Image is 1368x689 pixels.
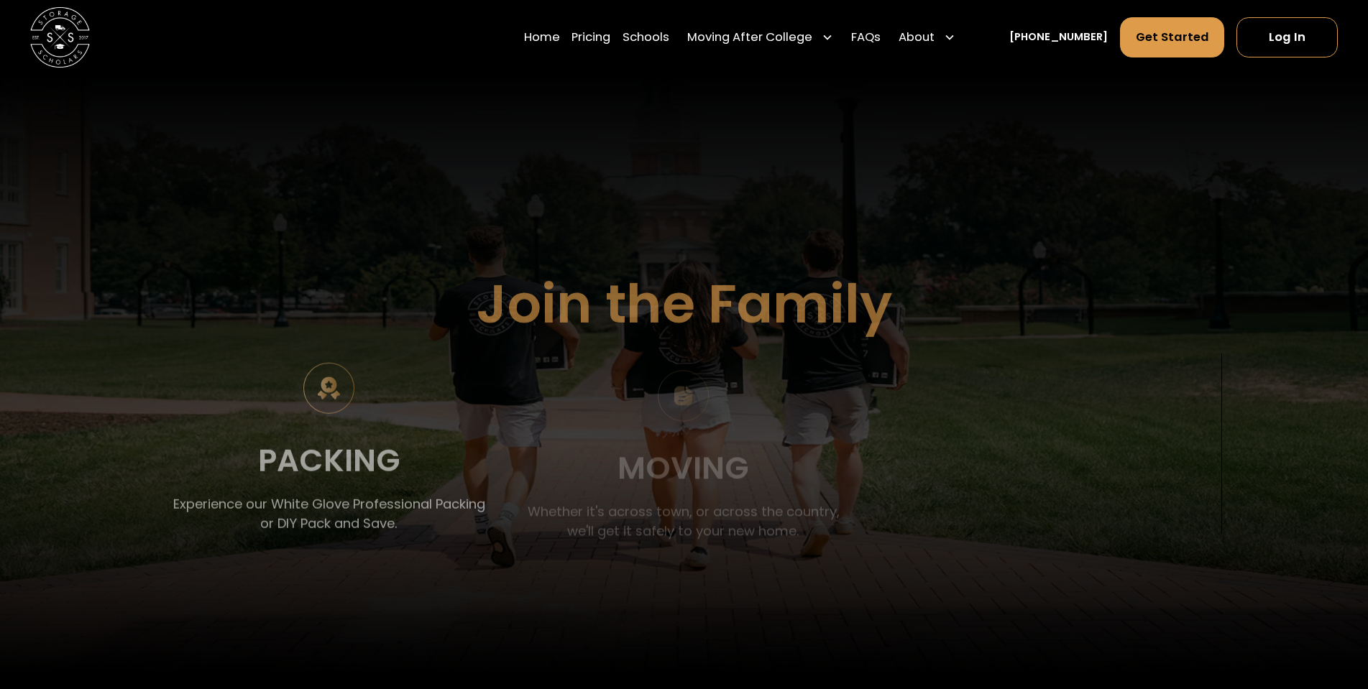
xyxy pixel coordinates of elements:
div: Moving After College [681,17,840,58]
a: Get Started [1120,17,1225,57]
a: [PHONE_NUMBER] [1009,29,1108,45]
a: Pricing [571,17,610,58]
a: Home [524,17,560,58]
div: Packing [258,436,400,486]
p: Whether it's across town, or across the country, we'll get it safely to your new home. [524,501,843,541]
div: About [893,17,962,58]
p: Need a month of storage while you find a new lease? [879,507,1198,546]
div: Moving After College [687,29,812,47]
a: home [30,7,90,67]
a: Schools [623,17,669,58]
div: Moving [618,443,749,493]
div: Storage [966,448,1111,498]
div: About [899,29,935,47]
img: Storage Scholars main logo [30,7,90,67]
h1: Join the Family [476,274,892,333]
a: FAQs [851,17,881,58]
p: Experience our White Glove Professional Packing or DIY Pack and Save. [170,494,488,533]
a: Log In [1236,17,1338,57]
